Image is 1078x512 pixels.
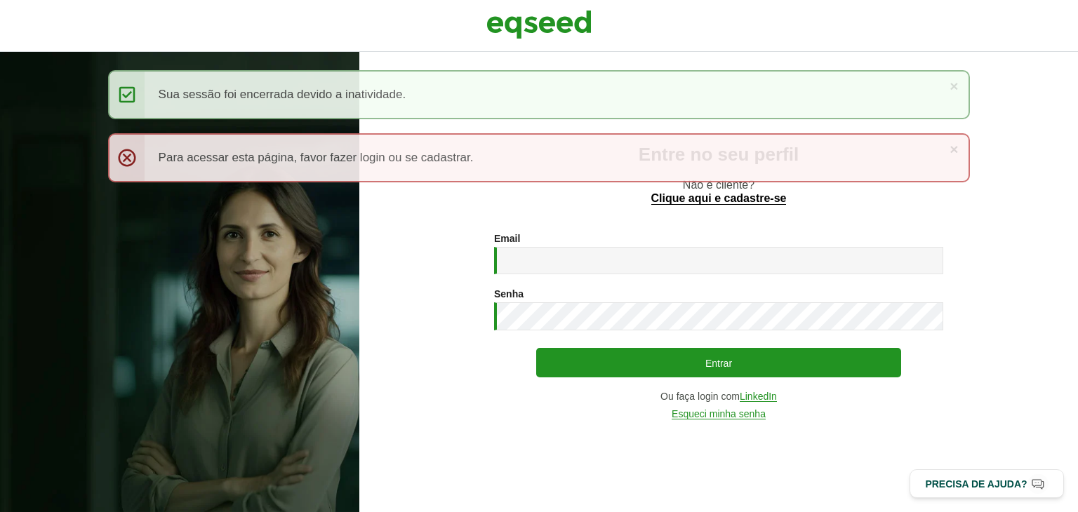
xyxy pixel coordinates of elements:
a: Esqueci minha senha [672,409,766,419]
div: Para acessar esta página, favor fazer login ou se cadastrar. [108,133,971,182]
a: LinkedIn [740,391,777,402]
a: × [950,79,958,93]
button: Entrar [536,348,901,377]
a: Clique aqui e cadastre-se [651,193,787,205]
div: Sua sessão foi encerrada devido a inatividade. [108,70,971,119]
img: EqSeed Logo [486,7,592,42]
label: Senha [494,289,524,299]
div: Ou faça login com [494,391,943,402]
a: × [950,142,958,156]
label: Email [494,234,520,243]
